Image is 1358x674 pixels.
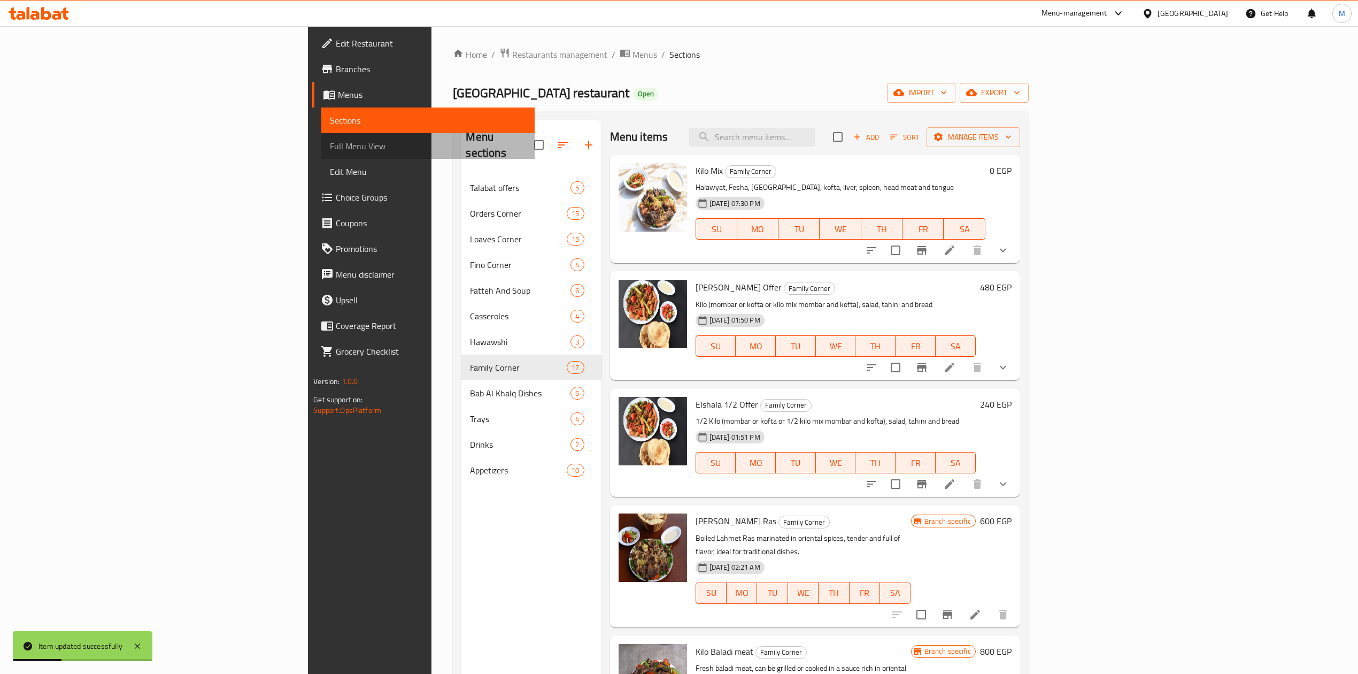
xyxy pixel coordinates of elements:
[330,165,526,178] span: Edit Menu
[849,129,883,145] span: Add item
[571,440,583,450] span: 2
[696,298,976,311] p: Kilo (mombar or kofta or kilo mix mombar and kofta), salad, tahini and bread
[321,133,535,159] a: Full Menu View
[896,452,936,473] button: FR
[336,268,526,281] span: Menu disclaimer
[997,244,1009,257] svg: Show Choices
[888,129,922,145] button: Sort
[778,516,830,529] div: Family Corner
[336,319,526,332] span: Coverage Report
[461,457,601,483] div: Appetizers10
[619,397,687,465] img: Elshala 1/2 Offer
[776,335,816,357] button: TU
[470,284,570,297] div: Fatteh And Soup
[788,583,819,604] button: WE
[528,134,550,156] span: Select all sections
[852,131,881,143] span: Add
[461,380,601,406] div: Bab Al Khalq Dishes6
[816,452,856,473] button: WE
[820,339,852,354] span: WE
[1339,7,1345,19] span: M
[330,140,526,152] span: Full Menu View
[570,412,584,425] div: items
[920,646,975,656] span: Branch specific
[824,221,857,237] span: WE
[910,603,932,626] span: Select to update
[312,210,535,236] a: Coupons
[313,393,362,407] span: Get support on:
[943,478,956,491] a: Edit menu item
[570,181,584,194] div: items
[859,238,884,263] button: sort-choices
[470,464,567,477] div: Appetizers
[470,438,570,451] div: Drinks
[470,412,570,425] span: Trays
[884,473,907,495] span: Select to update
[936,335,976,357] button: SA
[321,108,535,133] a: Sections
[461,171,601,487] nav: Menu sections
[321,159,535,185] a: Edit Menu
[571,414,583,424] span: 4
[944,218,985,240] button: SA
[760,399,812,412] div: Family Corner
[620,48,657,62] a: Menus
[820,455,852,471] span: WE
[336,242,526,255] span: Promotions
[780,455,812,471] span: TU
[737,218,778,240] button: MO
[696,279,782,295] span: [PERSON_NAME] Offer
[336,345,526,358] span: Grocery Checklist
[827,126,849,148] span: Select section
[470,233,567,246] span: Loaves Corner
[965,238,990,263] button: delete
[887,83,955,103] button: import
[570,387,584,400] div: items
[696,583,727,604] button: SU
[470,387,570,400] span: Bab Al Khalq Dishes
[571,183,583,193] span: 5
[854,585,876,601] span: FR
[696,335,736,357] button: SU
[820,218,861,240] button: WE
[312,236,535,262] a: Promotions
[571,337,583,347] span: 3
[755,646,807,659] div: Family Corner
[700,585,722,601] span: SU
[342,374,358,388] span: 1.0.0
[567,207,584,220] div: items
[1041,7,1107,20] div: Menu-management
[312,339,535,364] a: Grocery Checklist
[884,239,907,262] span: Select to update
[756,646,806,658] span: Family Corner
[696,218,737,240] button: SU
[965,355,990,380] button: delete
[470,207,567,220] span: Orders Corner
[884,585,906,601] span: SA
[567,233,584,246] div: items
[632,48,657,61] span: Menus
[312,313,535,339] a: Coverage Report
[927,127,1020,147] button: Manage items
[567,363,583,373] span: 17
[866,221,898,237] span: TH
[860,339,891,354] span: TH
[470,310,570,323] span: Casseroles
[700,455,732,471] span: SU
[860,455,891,471] span: TH
[610,129,668,145] h2: Menu items
[900,339,931,354] span: FR
[570,310,584,323] div: items
[313,374,339,388] span: Version:
[855,452,896,473] button: TH
[727,583,757,604] button: MO
[696,452,736,473] button: SU
[499,48,607,62] a: Restaurants management
[990,238,1016,263] button: show more
[1158,7,1228,19] div: [GEOGRAPHIC_DATA]
[850,583,880,604] button: FR
[736,335,776,357] button: MO
[570,258,584,271] div: items
[512,48,607,61] span: Restaurants management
